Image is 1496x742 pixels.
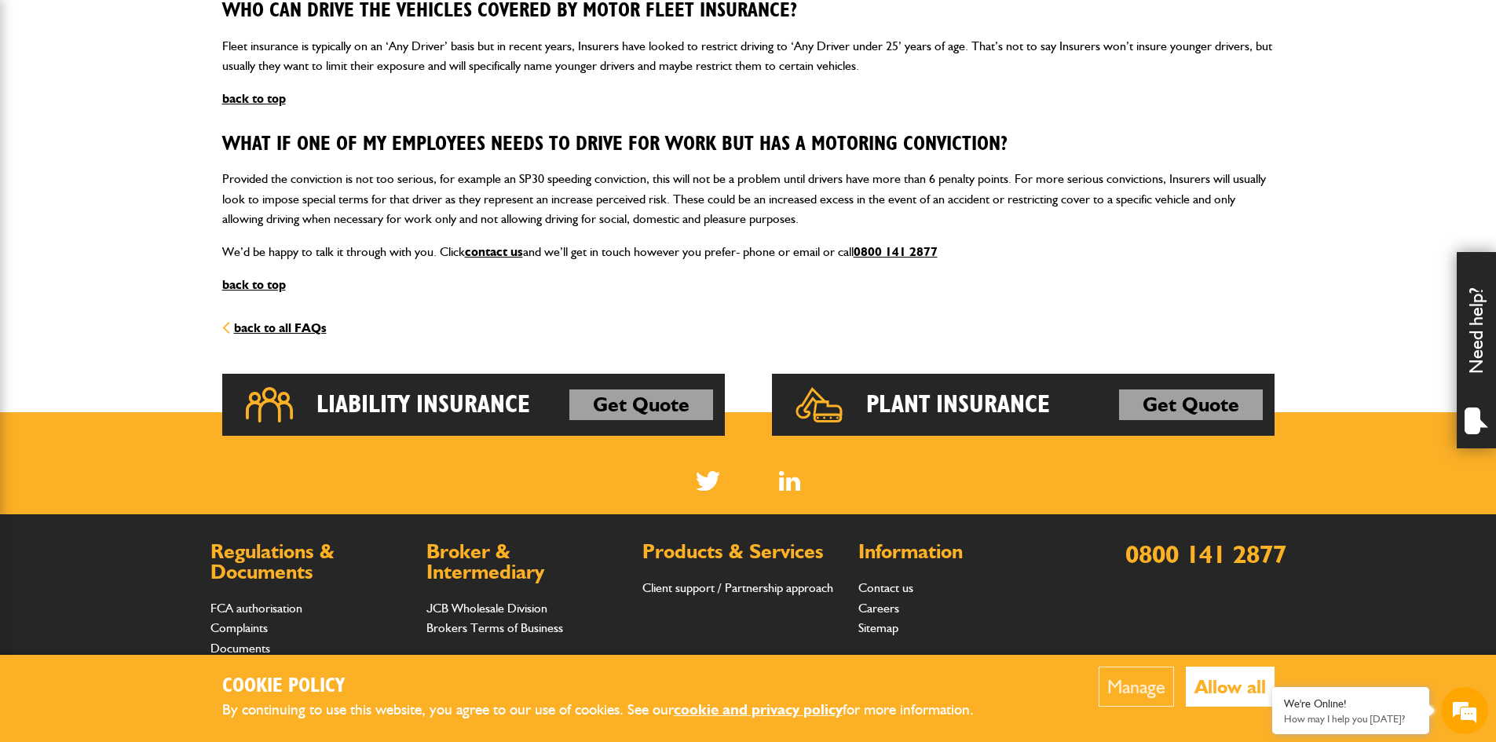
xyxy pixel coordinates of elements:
h2: Products & Services [642,542,843,562]
em: Start Chat [214,484,285,505]
div: Chat with us now [82,88,264,108]
p: By continuing to use this website, you agree to our use of cookies. See our for more information. [222,698,1000,722]
h3: What if one of my Employees needs to drive for work but has a motoring conviction? [222,133,1275,157]
a: 0800 141 2877 [1125,539,1286,569]
img: Twitter [696,471,720,491]
a: Get Quote [569,389,713,421]
div: Need help? [1457,252,1496,448]
a: back to top [222,277,286,292]
a: 0800 141 2877 [854,244,938,259]
input: Enter your phone number [20,238,287,272]
p: We’d be happy to talk it through with you. Click and we’ll get in touch however you prefer- phone... [222,242,1275,262]
a: back to all FAQs [222,320,327,335]
textarea: Type your message and hit 'Enter' [20,284,287,470]
input: Enter your last name [20,145,287,180]
a: Brokers Terms of Business [426,620,563,635]
a: cookie and privacy policy [674,700,843,718]
a: Client support / Partnership approach [642,580,833,595]
a: contact us [465,244,523,259]
h2: Regulations & Documents [210,542,411,582]
img: d_20077148190_company_1631870298795_20077148190 [27,87,66,109]
h2: Plant Insurance [866,389,1050,421]
h2: Broker & Intermediary [426,542,627,582]
p: Fleet insurance is typically on an ‘Any Driver’ basis but in recent years, Insurers have looked t... [222,36,1275,76]
h2: Information [858,542,1059,562]
h2: Liability Insurance [316,389,530,421]
a: Documents [210,641,270,656]
a: Sitemap [858,620,898,635]
div: We're Online! [1284,697,1417,711]
a: Get Quote [1119,389,1263,421]
p: How may I help you today? [1284,713,1417,725]
a: Careers [858,601,899,616]
button: Allow all [1186,667,1275,707]
a: Complaints [210,620,268,635]
a: LinkedIn [779,471,800,491]
a: FCA authorisation [210,601,302,616]
a: Contact us [858,580,913,595]
p: Provided the conviction is not too serious, for example an SP30 speeding conviction, this will no... [222,169,1275,229]
button: Manage [1099,667,1174,707]
a: back to top [222,91,286,106]
a: JCB Wholesale Division [426,601,547,616]
img: Linked In [779,471,800,491]
input: Enter your email address [20,192,287,226]
h2: Cookie Policy [222,674,1000,699]
div: Minimize live chat window [258,8,295,46]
